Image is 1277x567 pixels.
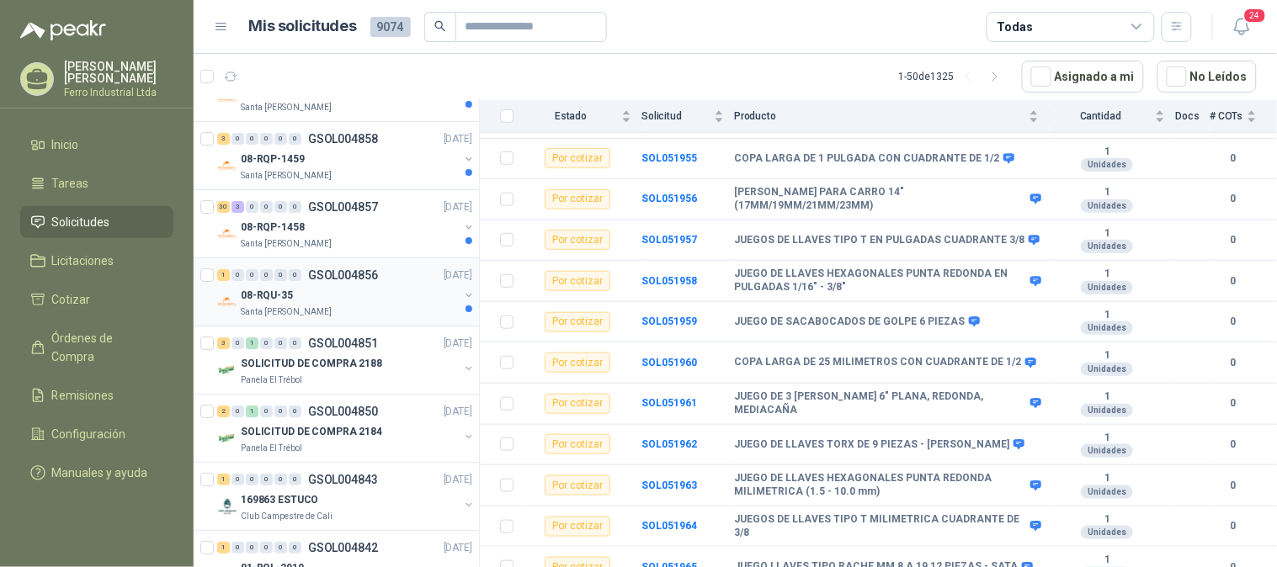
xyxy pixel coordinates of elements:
span: 9074 [370,17,411,37]
a: SOL051957 [641,234,697,246]
div: 3 [217,133,230,145]
h1: Mis solicitudes [249,14,357,39]
b: 1 [1049,390,1165,404]
div: 0 [260,542,273,554]
b: 0 [1210,232,1257,248]
div: 0 [260,269,273,281]
span: Inicio [52,135,79,154]
div: Unidades [1081,444,1133,458]
a: SOL051963 [641,480,697,491]
img: Company Logo [217,224,237,244]
div: 0 [260,405,273,417]
span: Licitaciones [52,252,114,270]
div: 0 [274,405,287,417]
div: 0 [260,133,273,145]
a: 30 3 0 0 0 0 GSOL004857[DATE] Company Logo08-RQP-1458Santa [PERSON_NAME] [217,197,476,251]
div: 1 [246,405,258,417]
b: COPA LARGA DE 25 MILIMETROS CON CUADRANTE DE 1/2 [734,356,1021,369]
div: 0 [246,133,258,145]
div: 0 [274,542,287,554]
p: Santa [PERSON_NAME] [241,305,332,319]
div: Unidades [1081,199,1133,213]
a: Inicio [20,129,173,161]
span: Estado [524,110,618,122]
div: 1 [217,474,230,485]
p: GSOL004851 [308,337,378,349]
p: SOLICITUD DE COMPRA 2184 [241,424,382,440]
p: GSOL004843 [308,474,378,485]
b: JUEGO DE LLAVES HEXAGONALES PUNTA REDONDA EN PULGADAS 1/16" - 3/8" [734,268,1026,294]
a: SOL051955 [641,152,697,164]
p: Santa [PERSON_NAME] [241,169,332,183]
b: JUEGOS DE LLAVES TIPO T EN PULGADAS CUADRANTE 3/8 [734,234,1024,247]
div: Unidades [1081,404,1133,417]
b: 1 [1049,472,1165,485]
div: Por cotizar [545,434,610,454]
div: 1 - 50 de 1325 [899,63,1008,90]
span: Producto [734,110,1025,122]
b: 0 [1210,478,1257,494]
div: Unidades [1081,321,1133,335]
a: Órdenes de Compra [20,322,173,373]
b: 1 [1049,268,1165,281]
a: SOL051958 [641,275,697,287]
div: Unidades [1081,240,1133,253]
div: 30 [217,201,230,213]
p: [DATE] [444,131,472,147]
th: # COTs [1210,100,1277,133]
div: Unidades [1081,158,1133,172]
b: 0 [1210,518,1257,534]
p: GSOL004856 [308,269,378,281]
div: 0 [289,542,301,554]
div: 0 [289,269,301,281]
div: Por cotizar [545,352,610,373]
a: Configuración [20,418,173,450]
div: 0 [289,133,301,145]
img: Logo peakr [20,20,106,40]
a: Solicitudes [20,206,173,238]
a: Remisiones [20,379,173,411]
th: Solicitud [641,100,734,133]
p: [PERSON_NAME] [PERSON_NAME] [64,61,173,84]
b: SOL051959 [641,315,697,327]
div: 0 [289,405,301,417]
b: 0 [1210,151,1257,167]
a: Cotizar [20,283,173,315]
a: 3 0 1 0 0 0 GSOL004851[DATE] Company LogoSOLICITUD DE COMPRA 2188Panela El Trébol [217,333,476,387]
div: Por cotizar [545,394,610,414]
div: 0 [274,337,287,349]
p: 08-RQP-1459 [241,151,305,167]
p: [DATE] [444,540,472,556]
div: 0 [231,133,244,145]
div: 0 [260,474,273,485]
div: 1 [217,269,230,281]
div: 0 [289,474,301,485]
img: Company Logo [217,360,237,380]
div: 0 [231,474,244,485]
b: JUEGO DE 3 [PERSON_NAME] 6" PLANA, REDONDA, MEDIACAÑA [734,390,1026,416]
span: Solicitudes [52,213,110,231]
span: Órdenes de Compra [52,329,157,366]
span: Solicitud [641,110,710,122]
a: 2 0 1 0 0 0 GSOL004850[DATE] Company LogoSOLICITUD DE COMPRA 2184Panela El Trébol [217,401,476,455]
a: Tareas [20,167,173,199]
div: 0 [231,542,244,554]
p: 08-RQU-35 [241,288,293,304]
p: Panela El Trébol [241,442,302,455]
div: 0 [274,201,287,213]
img: Company Logo [217,496,237,517]
div: Por cotizar [545,271,610,291]
button: 24 [1226,12,1257,42]
b: [PERSON_NAME] PARA CARRO 14" (17MM/19MM/21MM/23MM) [734,186,1026,212]
div: 0 [289,201,301,213]
b: 1 [1049,554,1165,567]
p: Club Campestre de Cali [241,510,333,523]
a: SOL051962 [641,438,697,450]
p: [DATE] [444,472,472,488]
b: 0 [1210,437,1257,453]
b: 1 [1049,227,1165,241]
